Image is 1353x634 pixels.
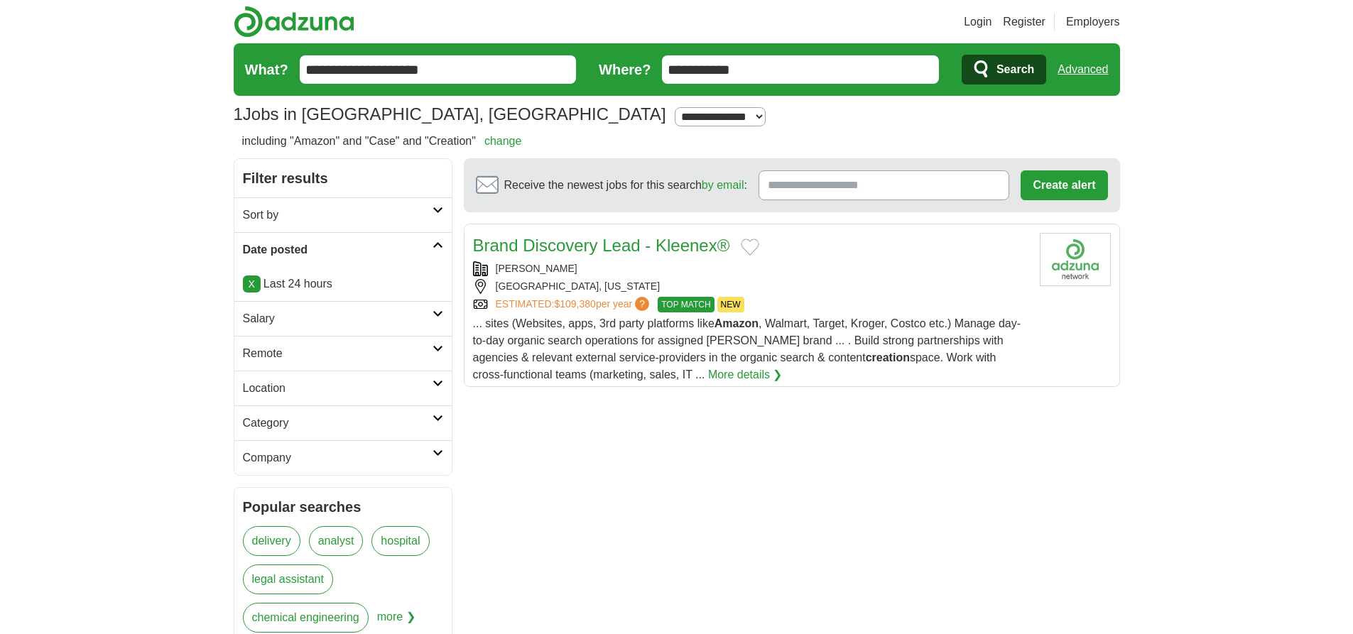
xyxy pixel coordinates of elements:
[234,104,666,124] h1: Jobs in [GEOGRAPHIC_DATA], [GEOGRAPHIC_DATA]
[243,603,369,633] a: chemical engineering
[484,135,522,147] a: change
[243,526,300,556] a: delivery
[243,207,433,224] h2: Sort by
[243,449,433,466] h2: Company
[243,241,433,258] h2: Date posted
[371,526,429,556] a: hospital
[717,297,744,312] span: NEW
[708,366,783,383] a: More details ❯
[245,59,288,80] label: What?
[962,55,1046,84] button: Search
[234,102,243,127] span: 1
[702,179,744,191] a: by email
[866,351,910,364] strong: creation
[243,564,333,594] a: legal assistant
[243,415,433,432] h2: Category
[234,371,452,405] a: Location
[635,297,649,311] span: ?
[496,297,653,312] a: ESTIMATED:$109,380per year?
[996,55,1034,84] span: Search
[599,59,651,80] label: Where?
[496,263,577,274] a: [PERSON_NAME]
[243,496,443,518] h2: Popular searches
[243,345,433,362] h2: Remote
[1040,233,1111,286] img: Kimberly-Clark logo
[741,239,759,256] button: Add to favorite jobs
[234,6,354,38] img: Adzuna logo
[234,232,452,267] a: Date posted
[243,380,433,397] h2: Location
[243,310,433,327] h2: Salary
[1003,13,1045,31] a: Register
[658,297,714,312] span: TOP MATCH
[1021,170,1107,200] button: Create alert
[234,197,452,232] a: Sort by
[242,133,522,150] h2: including "Amazon" and "Case" and "Creation"
[554,298,595,310] span: $109,380
[234,405,452,440] a: Category
[234,301,452,336] a: Salary
[243,275,261,293] a: X
[473,279,1028,294] div: [GEOGRAPHIC_DATA], [US_STATE]
[473,236,730,255] a: Brand Discovery Lead - Kleenex®
[1058,55,1108,84] a: Advanced
[1066,13,1120,31] a: Employers
[234,336,452,371] a: Remote
[309,526,364,556] a: analyst
[234,440,452,475] a: Company
[714,317,759,329] strong: Amazon
[234,159,452,197] h2: Filter results
[964,13,991,31] a: Login
[243,275,443,293] p: Last 24 hours
[473,317,1021,381] span: ... sites (Websites, apps, 3rd party platforms like , Walmart, Target, Kroger, Costco etc.) Manag...
[504,177,747,194] span: Receive the newest jobs for this search :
